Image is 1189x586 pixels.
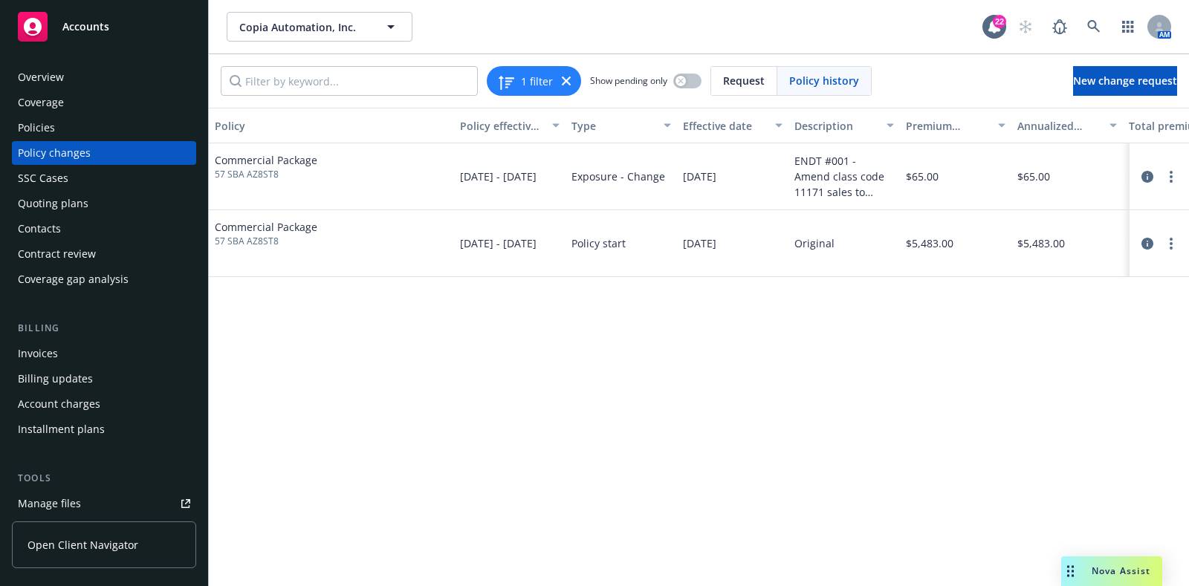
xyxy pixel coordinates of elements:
[12,392,196,416] a: Account charges
[1017,118,1101,134] div: Annualized total premium change
[221,66,478,96] input: Filter by keyword...
[18,492,81,515] div: Manage files
[18,192,88,215] div: Quoting plans
[27,537,138,553] span: Open Client Navigator
[18,342,58,365] div: Invoices
[12,242,196,266] a: Contract review
[12,91,196,114] a: Coverage
[1011,108,1123,143] button: Annualized total premium change
[239,19,368,35] span: Copia Automation, Inc.
[215,168,317,181] span: 57 SBA AZ8ST8
[1162,168,1180,186] a: more
[18,267,129,291] div: Coverage gap analysis
[18,392,100,416] div: Account charges
[215,118,448,134] div: Policy
[454,108,566,143] button: Policy effective dates
[900,108,1011,143] button: Premium change
[215,219,317,235] span: Commercial Package
[683,169,716,184] span: [DATE]
[460,235,537,251] span: [DATE] - [DATE]
[18,91,64,114] div: Coverage
[18,166,68,190] div: SSC Cases
[1079,12,1109,42] a: Search
[215,152,317,168] span: Commercial Package
[677,108,788,143] button: Effective date
[18,65,64,89] div: Overview
[18,417,105,441] div: Installment plans
[18,217,61,241] div: Contacts
[571,169,665,184] span: Exposure - Change
[683,118,766,134] div: Effective date
[227,12,412,42] button: Copia Automation, Inc.
[1073,74,1177,88] span: New change request
[12,471,196,486] div: Tools
[12,192,196,215] a: Quoting plans
[12,65,196,89] a: Overview
[1138,235,1156,253] a: circleInformation
[566,108,677,143] button: Type
[723,73,765,88] span: Request
[906,118,989,134] div: Premium change
[12,166,196,190] a: SSC Cases
[460,169,537,184] span: [DATE] - [DATE]
[18,116,55,140] div: Policies
[1061,556,1080,586] div: Drag to move
[1011,12,1040,42] a: Start snowing
[1045,12,1075,42] a: Report a Bug
[521,74,553,89] span: 1 filter
[906,169,939,184] span: $65.00
[683,235,716,251] span: [DATE]
[794,235,835,251] div: Original
[62,21,109,33] span: Accounts
[789,73,859,88] span: Policy history
[794,118,878,134] div: Description
[794,153,894,200] div: ENDT #001 - Amend class code 11171 sales to $3,970,000 and BPP limit to $85,000 for LOC#1
[590,74,667,87] span: Show pending only
[12,116,196,140] a: Policies
[571,118,655,134] div: Type
[788,108,900,143] button: Description
[460,118,543,134] div: Policy effective dates
[1113,12,1143,42] a: Switch app
[12,342,196,365] a: Invoices
[209,108,454,143] button: Policy
[12,417,196,441] a: Installment plans
[906,235,953,251] span: $5,483.00
[1017,235,1065,251] span: $5,483.00
[12,267,196,291] a: Coverage gap analysis
[215,235,317,248] span: 57 SBA AZ8ST8
[12,367,196,391] a: Billing updates
[18,367,93,391] div: Billing updates
[12,141,196,165] a: Policy changes
[1162,235,1180,253] a: more
[12,321,196,336] div: Billing
[1073,66,1177,96] a: New change request
[1138,168,1156,186] a: circleInformation
[571,235,626,251] span: Policy start
[18,242,96,266] div: Contract review
[1092,564,1150,577] span: Nova Assist
[993,13,1006,27] div: 22
[12,6,196,48] a: Accounts
[12,492,196,515] a: Manage files
[1061,556,1162,586] button: Nova Assist
[18,141,91,165] div: Policy changes
[12,217,196,241] a: Contacts
[1017,169,1050,184] span: $65.00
